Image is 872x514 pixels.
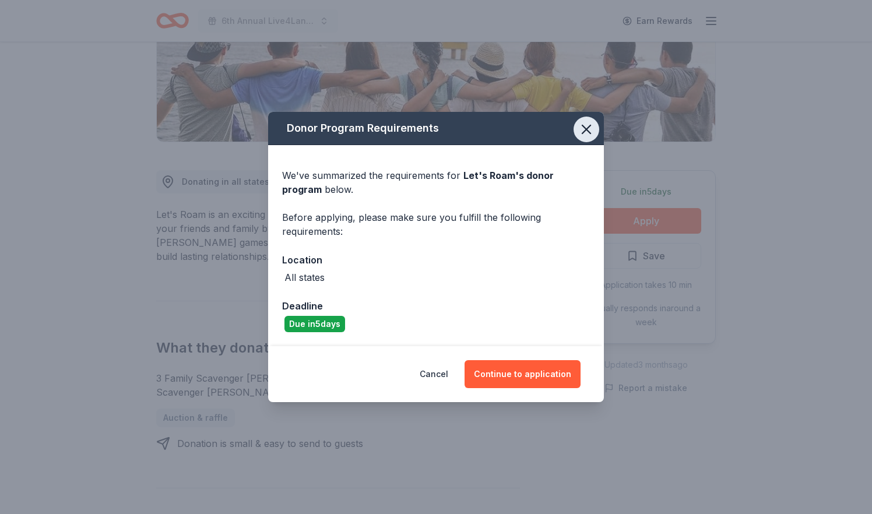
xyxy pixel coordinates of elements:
[284,270,325,284] div: All states
[268,112,604,145] div: Donor Program Requirements
[284,316,345,332] div: Due in 5 days
[282,168,590,196] div: We've summarized the requirements for below.
[282,298,590,314] div: Deadline
[465,360,581,388] button: Continue to application
[282,210,590,238] div: Before applying, please make sure you fulfill the following requirements:
[420,360,448,388] button: Cancel
[282,252,590,267] div: Location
